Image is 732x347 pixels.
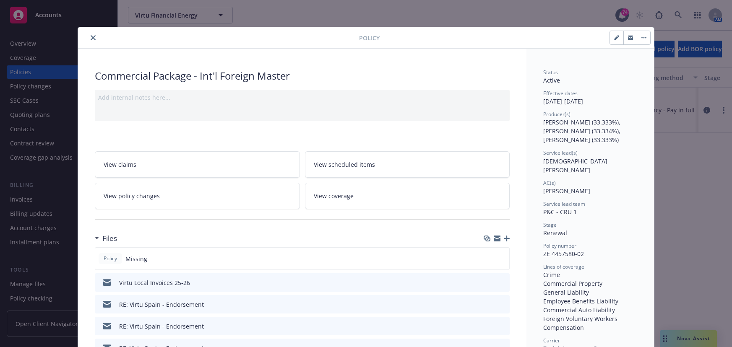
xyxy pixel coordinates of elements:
div: [DATE] - [DATE] [543,90,637,106]
div: RE: Virtu Spain - Endorsement [119,322,204,331]
span: Policy [359,34,380,42]
div: Commercial Auto Liability [543,306,637,314]
span: Service lead team [543,200,585,207]
div: Foreign Voluntary Workers Compensation [543,314,637,332]
button: download file [485,300,492,309]
div: Crime [543,270,637,279]
a: View claims [95,151,300,178]
span: Producer(s) [543,111,570,118]
div: RE: Virtu Spain - Endorsement [119,300,204,309]
span: ZE 4457580-02 [543,250,584,258]
span: View claims [104,160,136,169]
span: Effective dates [543,90,578,97]
button: close [88,33,98,43]
div: Commercial Package - Int'l Foreign Master [95,69,510,83]
div: Commercial Property [543,279,637,288]
a: View coverage [305,183,510,209]
span: View scheduled items [314,160,375,169]
span: Service lead(s) [543,149,578,156]
div: Employee Benefits Liability [543,297,637,306]
h3: Files [102,233,117,244]
button: download file [485,322,492,331]
button: preview file [499,300,506,309]
button: preview file [499,278,506,287]
button: download file [485,278,492,287]
span: View coverage [314,192,354,200]
span: Active [543,76,560,84]
span: Carrier [543,337,560,344]
span: View policy changes [104,192,160,200]
span: Stage [543,221,557,228]
div: General Liability [543,288,637,297]
span: [PERSON_NAME] [543,187,590,195]
span: [DEMOGRAPHIC_DATA][PERSON_NAME] [543,157,607,174]
span: Lines of coverage [543,263,584,270]
span: Policy [102,255,119,262]
span: P&C - CRU 1 [543,208,577,216]
span: Policy number [543,242,576,249]
a: View scheduled items [305,151,510,178]
div: Files [95,233,117,244]
span: Renewal [543,229,567,237]
div: Virtu Local Invoices 25-26 [119,278,190,287]
span: Status [543,69,558,76]
span: AC(s) [543,179,556,186]
div: Add internal notes here... [98,93,506,102]
span: [PERSON_NAME] (33.333%), [PERSON_NAME] (33.334%), [PERSON_NAME] (33.333%) [543,118,622,144]
span: Missing [125,254,147,263]
button: preview file [499,322,506,331]
a: View policy changes [95,183,300,209]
